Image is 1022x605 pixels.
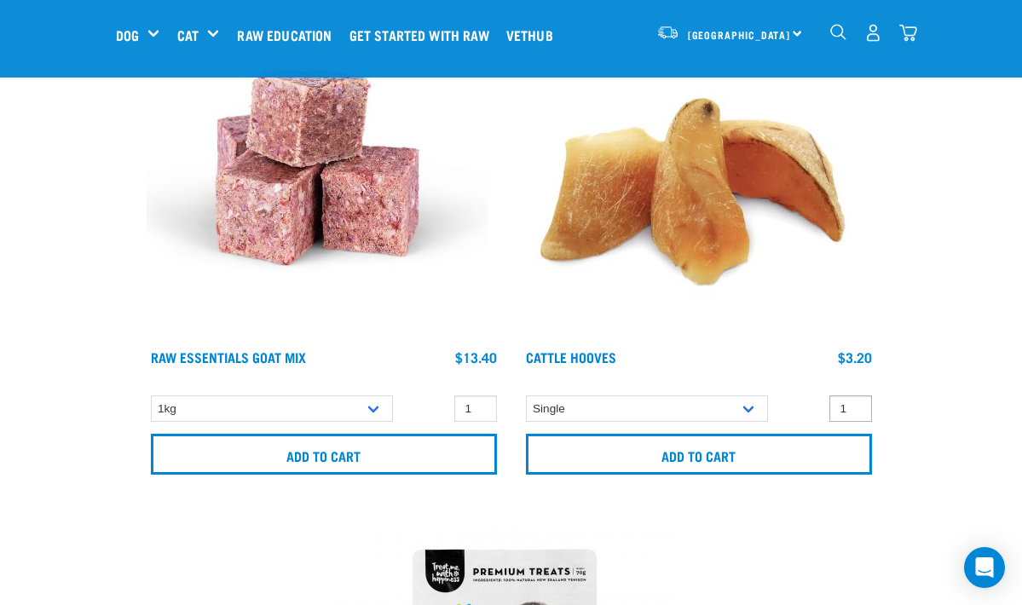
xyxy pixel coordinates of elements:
input: Add to cart [151,434,497,475]
a: Cat [177,25,199,45]
input: Add to cart [526,434,872,475]
a: Dog [116,25,139,45]
a: Get started with Raw [345,1,502,69]
div: $13.40 [455,349,497,365]
input: 1 [829,395,872,422]
span: [GEOGRAPHIC_DATA] [688,32,791,37]
a: Cattle Hooves [526,353,616,360]
img: user.png [864,24,882,42]
a: Raw Education [233,1,344,69]
img: van-moving.png [656,25,679,40]
a: Raw Essentials Goat Mix [151,353,306,360]
input: 1 [454,395,497,422]
div: Open Intercom Messenger [964,547,1005,588]
a: Vethub [502,1,566,69]
img: home-icon-1@2x.png [830,24,846,40]
img: home-icon@2x.png [899,24,917,42]
div: $3.20 [838,349,872,365]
